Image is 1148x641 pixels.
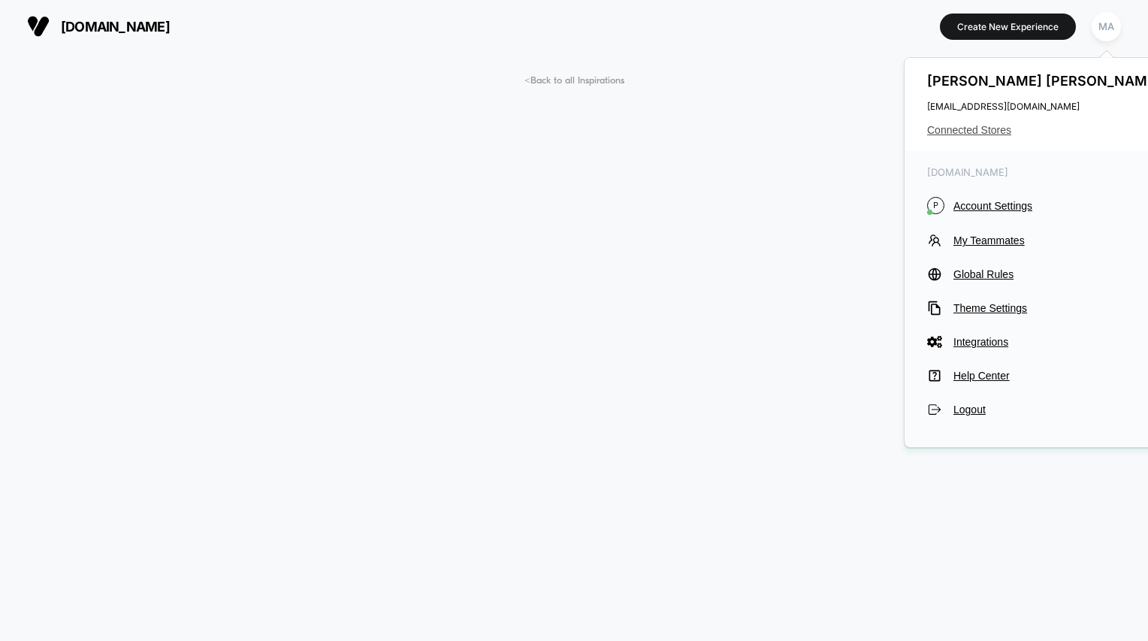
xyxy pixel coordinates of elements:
[927,197,944,214] i: P
[940,14,1076,40] button: Create New Experience
[1092,12,1121,41] div: MA
[27,15,50,38] img: Visually logo
[1087,11,1125,42] button: MA
[524,75,624,86] span: < Back to all Inspirations
[23,14,174,38] button: [DOMAIN_NAME]
[61,19,170,35] span: [DOMAIN_NAME]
